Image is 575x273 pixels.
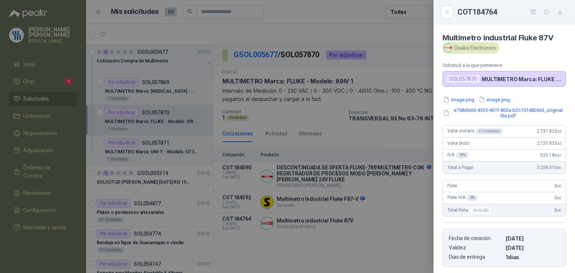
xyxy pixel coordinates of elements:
[557,196,561,200] span: ,00
[540,153,561,158] span: 520.186
[482,76,563,82] p: MULTIMETRO Marca: FLUKE - Modelo: 89IV 1
[444,44,452,52] img: Company Logo
[442,62,566,68] p: Solicitud a la que pertenece
[442,33,566,42] h4: Multímetro industrial Fluke 87V
[456,152,469,158] div: 19 %
[449,254,503,260] p: Días de entrega
[554,208,561,213] span: 0
[469,206,492,215] div: Incluido
[554,183,561,188] span: 0
[467,195,478,201] div: 0 %
[478,96,511,104] button: image.png
[537,165,561,170] span: 3.258.010
[506,254,560,260] p: 1 dias
[449,235,503,242] p: Fecha de creación
[447,206,493,215] span: Total Flete
[447,195,478,201] span: Flete IVA
[557,129,561,134] span: ,53
[557,141,561,145] span: ,53
[457,6,566,18] div: COT184764
[442,96,475,104] button: image.png
[554,195,561,200] span: 0
[447,152,469,158] span: IVA
[447,183,457,188] span: Flete
[447,165,474,170] span: Total a Pagar
[557,208,561,212] span: ,00
[537,129,561,134] span: 2.737.823
[506,245,560,251] p: [DATE]
[506,235,560,242] p: [DATE]
[557,153,561,157] span: ,47
[557,166,561,170] span: ,00
[449,245,503,251] p: Validez
[537,141,561,146] span: 2.737.823
[442,107,566,119] button: e758d6dd-4335-461f-863a-b2c101482663_original file.pdf
[557,184,561,188] span: ,00
[476,128,503,134] div: x 1 Unidades
[442,7,451,16] button: Close
[446,74,480,83] div: SOL057870
[447,128,503,134] span: Valor unitario
[442,42,499,53] div: Osaka Electronics
[447,141,469,146] span: Valor bruto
